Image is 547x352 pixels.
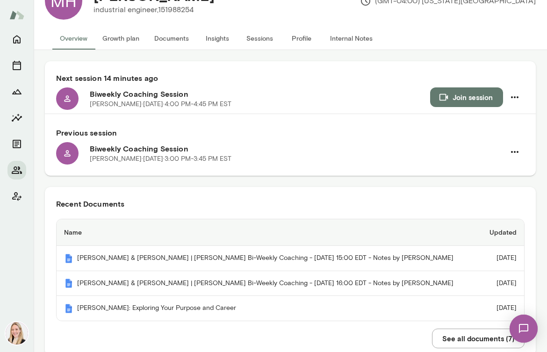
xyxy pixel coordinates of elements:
[95,27,147,50] button: Growth plan
[90,143,505,154] h6: Biweekly Coaching Session
[196,27,238,50] button: Insights
[6,322,28,345] img: Anna Syrkis
[7,30,26,49] button: Home
[430,87,503,107] button: Join session
[52,27,95,50] button: Overview
[90,154,231,164] p: [PERSON_NAME] · [DATE] · 3:00 PM-3:45 PM EST
[7,108,26,127] button: Insights
[281,27,323,50] button: Profile
[56,127,525,138] h6: Previous session
[7,82,26,101] button: Growth Plan
[7,56,26,75] button: Sessions
[90,88,430,100] h6: Biweekly Coaching Session
[57,219,480,246] th: Name
[94,4,215,15] p: industrial engineer, 151988254
[480,246,524,271] td: [DATE]
[9,6,24,24] img: Mento
[7,161,26,180] button: Members
[323,27,380,50] button: Internal Notes
[56,72,525,84] h6: Next session 14 minutes ago
[480,271,524,296] td: [DATE]
[480,296,524,321] td: [DATE]
[57,246,480,271] th: [PERSON_NAME] & [PERSON_NAME] | [PERSON_NAME] Bi-Weekly Coaching - [DATE] 15:00 EDT - Notes by [P...
[57,296,480,321] th: [PERSON_NAME]: Exploring Your Purpose and Career
[90,100,231,109] p: [PERSON_NAME] · [DATE] · 4:00 PM-4:45 PM EST
[432,329,525,348] button: See all documents (7)
[57,271,480,296] th: [PERSON_NAME] & [PERSON_NAME] | [PERSON_NAME] Bi-Weekly Coaching - [DATE] 16:00 EDT - Notes by [P...
[480,219,524,246] th: Updated
[64,279,73,288] img: Mento
[7,187,26,206] button: Client app
[64,254,73,263] img: Mento
[238,27,281,50] button: Sessions
[7,135,26,153] button: Documents
[147,27,196,50] button: Documents
[64,304,73,313] img: Mento
[56,198,525,209] h6: Recent Documents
